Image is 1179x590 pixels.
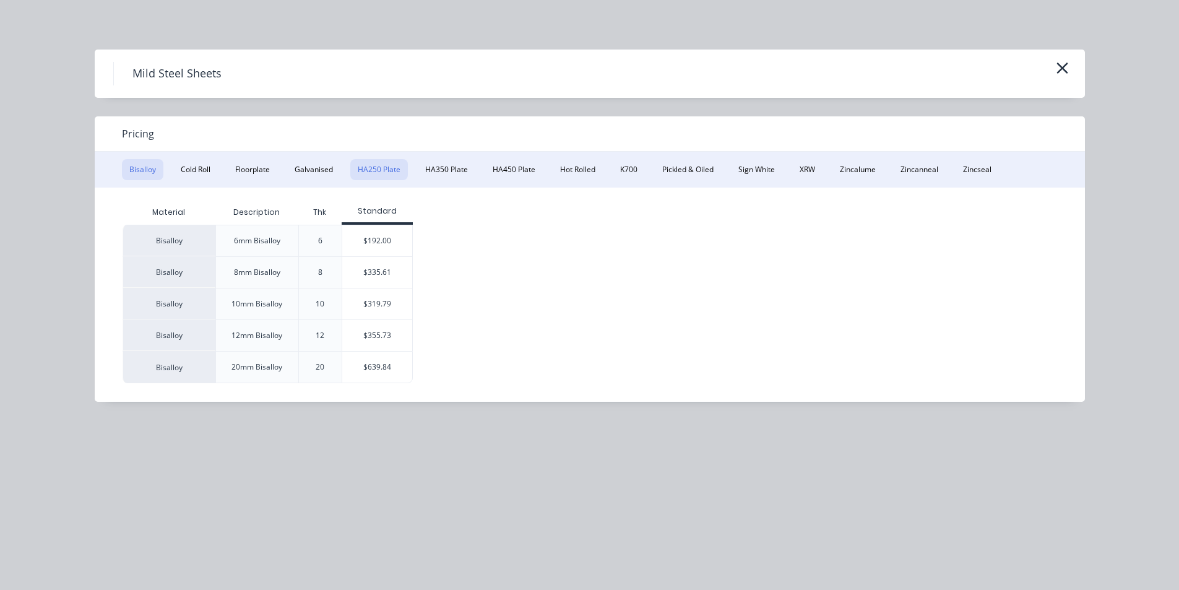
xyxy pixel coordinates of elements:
button: XRW [792,159,823,180]
div: 8 [318,267,322,278]
button: Hot Rolled [553,159,603,180]
div: Bisalloy [123,288,215,319]
div: Thk [303,197,336,228]
div: 12mm Bisalloy [231,330,282,341]
div: $639.84 [342,352,412,383]
div: $335.61 [342,257,412,288]
button: HA350 Plate [418,159,475,180]
div: 10mm Bisalloy [231,298,282,310]
div: $355.73 [342,320,412,351]
button: Zincalume [832,159,883,180]
button: Zincanneal [893,159,946,180]
button: Galvanised [287,159,340,180]
div: $319.79 [342,288,412,319]
div: 10 [316,298,324,310]
div: $192.00 [342,225,412,256]
button: HA450 Plate [485,159,543,180]
h4: Mild Steel Sheets [113,62,240,85]
button: Zincseal [956,159,999,180]
div: 20mm Bisalloy [231,362,282,373]
div: Material [123,200,215,225]
div: 12 [316,330,324,341]
div: 6 [318,235,322,246]
div: Bisalloy [123,256,215,288]
button: Cold Roll [173,159,218,180]
button: Floorplate [228,159,277,180]
button: Pickled & Oiled [655,159,721,180]
div: 6mm Bisalloy [234,235,280,246]
div: Bisalloy [123,225,215,256]
div: Bisalloy [123,351,215,383]
div: 8mm Bisalloy [234,267,280,278]
div: Standard [342,206,413,217]
div: Description [223,197,290,228]
button: Bisalloy [122,159,163,180]
div: 20 [316,362,324,373]
div: Bisalloy [123,319,215,351]
button: HA250 Plate [350,159,408,180]
span: Pricing [122,126,154,141]
button: Sign White [731,159,782,180]
button: K700 [613,159,645,180]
